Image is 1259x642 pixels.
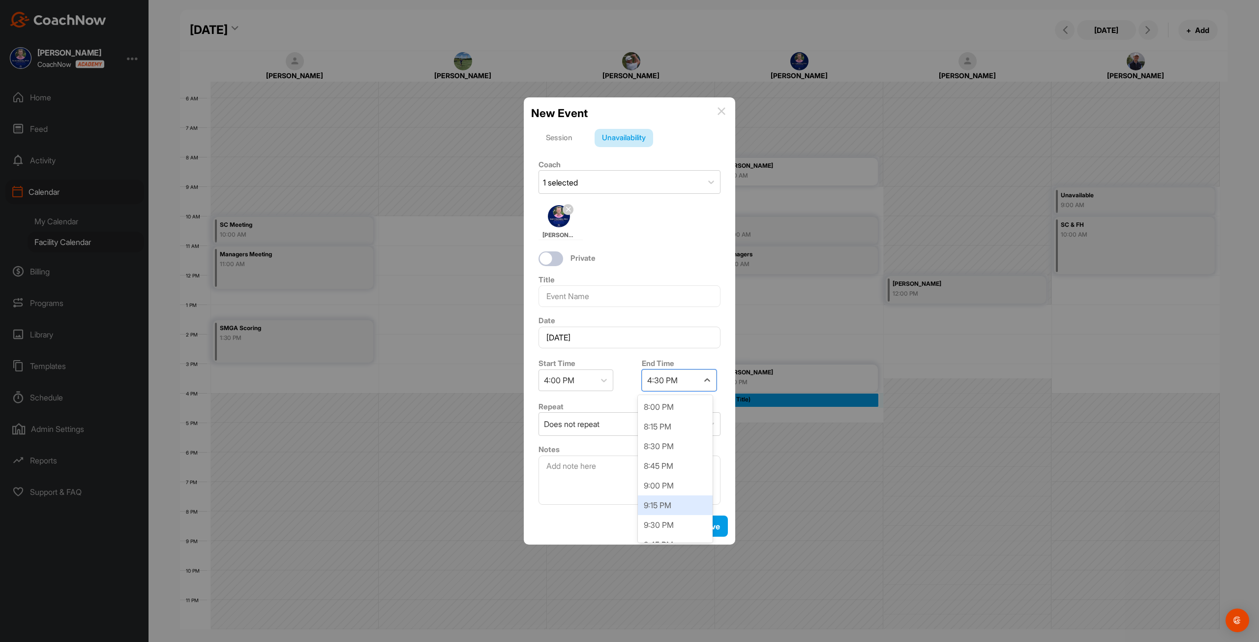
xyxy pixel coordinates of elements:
[638,495,713,515] div: 9:15 PM
[638,535,713,554] div: 9:45 PM
[539,402,564,411] label: Repeat
[539,445,560,454] label: Notes
[539,316,555,325] label: Date
[542,231,576,240] span: [PERSON_NAME]
[544,418,600,430] div: Does not repeat
[539,160,561,169] label: Coach
[539,275,555,284] label: Title
[642,359,674,368] label: End Time
[1226,609,1249,632] div: Open Intercom Messenger
[539,359,575,368] label: Start Time
[539,129,580,148] div: Session
[543,177,578,188] div: 1 selected
[638,456,713,476] div: 8:45 PM
[638,436,713,456] div: 8:30 PM
[595,129,653,148] div: Unavailability
[638,515,713,535] div: 9:30 PM
[539,285,720,307] input: Event Name
[531,105,588,122] h2: New Event
[638,397,713,417] div: 8:00 PM
[638,476,713,495] div: 9:00 PM
[548,205,570,227] img: square_40516db2916e8261e2cdf582b2492737.jpg
[570,253,596,264] label: Private
[638,417,713,436] div: 8:15 PM
[539,327,720,348] input: Select Date
[718,107,725,115] img: info
[647,374,678,386] div: 4:30 PM
[544,374,574,386] div: 4:00 PM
